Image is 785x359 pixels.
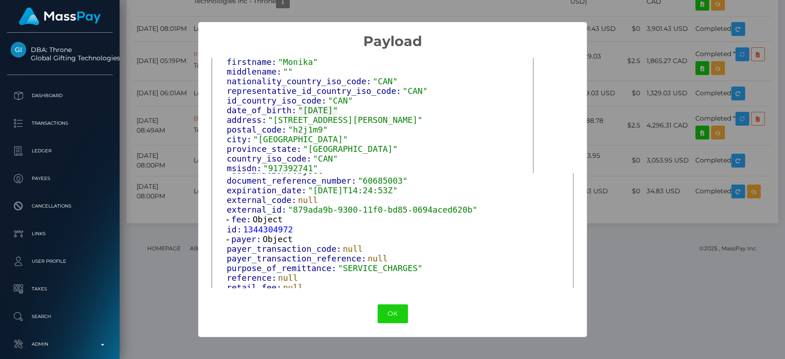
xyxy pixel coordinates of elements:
[283,283,303,292] span: null
[288,205,477,214] span: "879ada9b-9300-11f0-bd85-0694aced620b"
[11,144,109,158] p: Ledger
[227,96,328,105] span: id_country_iso_code:
[227,225,243,234] span: id:
[227,263,338,273] span: purpose_of_remittance:
[243,225,293,234] span: 1344304972
[252,214,282,224] span: Object
[303,144,398,154] span: "[GEOGRAPHIC_DATA]"
[227,67,283,76] span: middlename:
[278,273,298,283] span: null
[227,57,278,67] span: firstname:
[19,7,101,25] img: MassPay Logo
[288,125,328,134] span: "h2j1m9"
[231,214,253,224] span: fee:
[338,263,423,273] span: "SERVICE_CHARGES"
[227,185,308,195] span: expiration_date:
[227,76,372,86] span: nationality_country_iso_code:
[227,176,358,185] span: document_reference_number:
[372,76,397,86] span: "CAN"
[198,22,587,50] h2: Payload
[227,273,278,283] span: reference:
[11,255,109,268] p: User Profile
[227,283,283,292] span: retail_fee:
[263,163,318,173] span: "917392741"
[298,105,338,115] span: "[DATE]"
[308,185,398,195] span: "[DATE]T14:24:53Z"
[298,195,318,205] span: null
[253,134,348,144] span: "[GEOGRAPHIC_DATA]"
[227,125,288,134] span: postal_code:
[313,154,338,163] span: "CAN"
[227,163,263,173] span: msisdn:
[7,46,113,62] span: DBA: Throne Global Gifting Technologies Inc
[11,310,109,324] p: Search
[343,244,362,254] span: null
[227,134,253,144] span: city:
[283,67,293,76] span: ""
[227,115,268,125] span: address:
[378,304,408,323] button: OK
[227,144,303,154] span: province_state:
[11,227,109,241] p: Links
[227,205,288,214] span: external_id:
[358,176,407,185] span: "60685003"
[263,234,292,244] span: Object
[227,254,368,263] span: payer_transaction_reference:
[231,234,263,244] span: payer:
[11,172,109,185] p: Payees
[227,154,313,163] span: country_iso_code:
[11,337,109,351] p: Admin
[11,42,26,58] img: Global Gifting Technologies Inc
[11,199,109,213] p: Cancellations
[278,57,318,67] span: "Monika"
[11,282,109,296] p: Taxes
[328,96,353,105] span: "CAN"
[11,116,109,130] p: Transactions
[402,86,427,96] span: "CAN"
[227,86,402,96] span: representative_id_country_iso_code:
[227,244,343,254] span: payer_transaction_code:
[368,254,388,263] span: null
[258,173,472,183] span: "[PERSON_NAME][EMAIL_ADDRESS][DOMAIN_NAME]"
[227,195,298,205] span: external_code:
[11,89,109,103] p: Dashboard
[268,115,423,125] span: "[STREET_ADDRESS][PERSON_NAME]"
[227,105,298,115] span: date_of_birth:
